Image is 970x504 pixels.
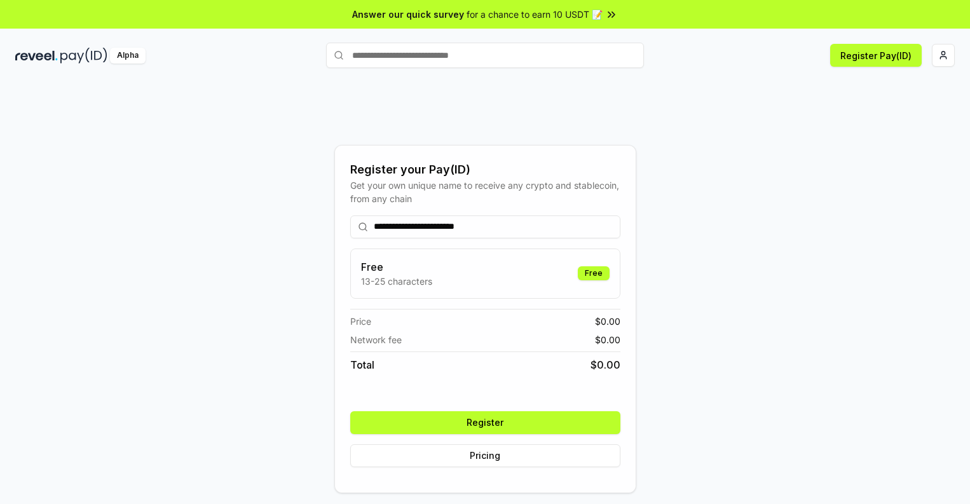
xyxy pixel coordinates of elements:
[350,179,620,205] div: Get your own unique name to receive any crypto and stablecoin, from any chain
[352,8,464,21] span: Answer our quick survey
[110,48,146,64] div: Alpha
[350,333,402,346] span: Network fee
[60,48,107,64] img: pay_id
[595,333,620,346] span: $ 0.00
[350,357,374,372] span: Total
[350,444,620,467] button: Pricing
[591,357,620,372] span: $ 0.00
[15,48,58,64] img: reveel_dark
[350,411,620,434] button: Register
[467,8,603,21] span: for a chance to earn 10 USDT 📝
[361,259,432,275] h3: Free
[578,266,610,280] div: Free
[830,44,922,67] button: Register Pay(ID)
[350,315,371,328] span: Price
[350,161,620,179] div: Register your Pay(ID)
[361,275,432,288] p: 13-25 characters
[595,315,620,328] span: $ 0.00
